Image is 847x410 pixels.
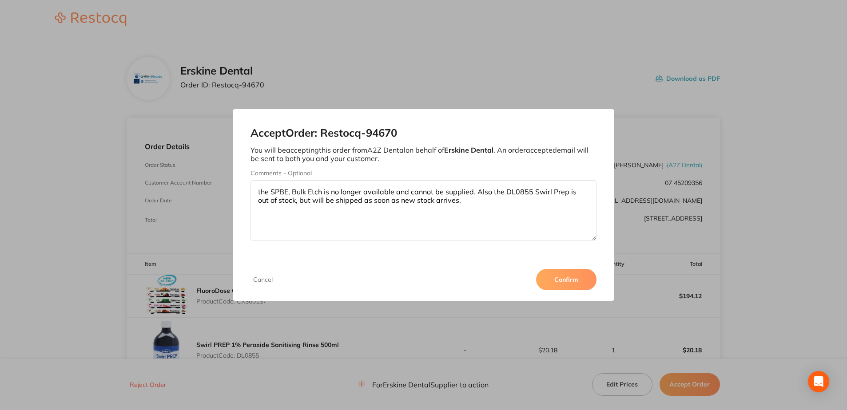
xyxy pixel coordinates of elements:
[251,180,596,240] textarea: the SPBE, Bulk Etch is no longer available and cannot be supplied. Also the DL0855 Swirl Prep is ...
[251,146,596,162] p: You will be accepting this order from A2Z Dental on behalf of . An order accepted email will be s...
[808,371,829,392] div: Open Intercom Messenger
[251,276,275,284] button: Cancel
[536,269,596,290] button: Confirm
[251,170,596,177] label: Comments - Optional
[251,127,596,139] h2: Accept Order: Restocq- 94670
[444,146,493,154] b: Erskine Dental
